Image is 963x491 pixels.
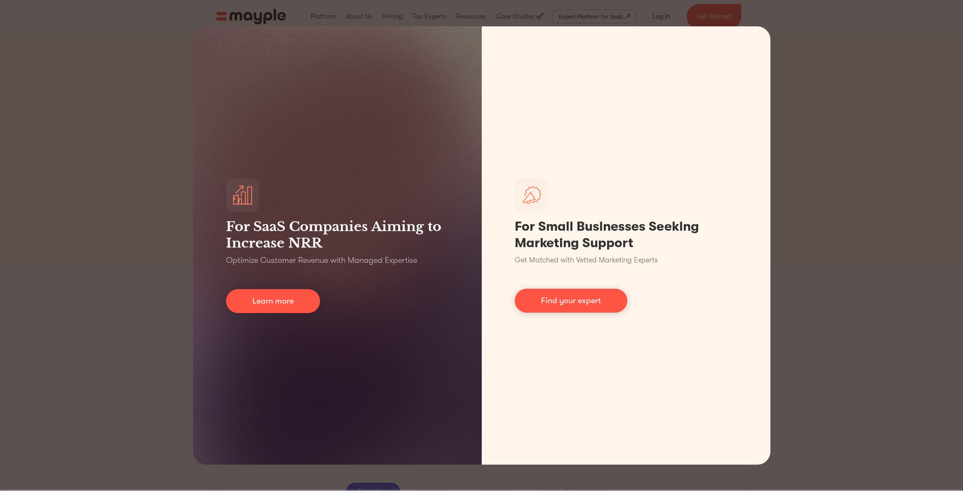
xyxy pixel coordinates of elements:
[515,255,658,266] p: Get Matched with Vetted Marketing Experts
[226,255,417,266] p: Optimize Customer Revenue with Managed Expertise
[515,289,627,313] a: Find your expert
[226,218,449,251] h3: For SaaS Companies Aiming to Increase NRR
[515,218,737,251] h1: For Small Businesses Seeking Marketing Support
[226,289,320,313] a: Learn more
